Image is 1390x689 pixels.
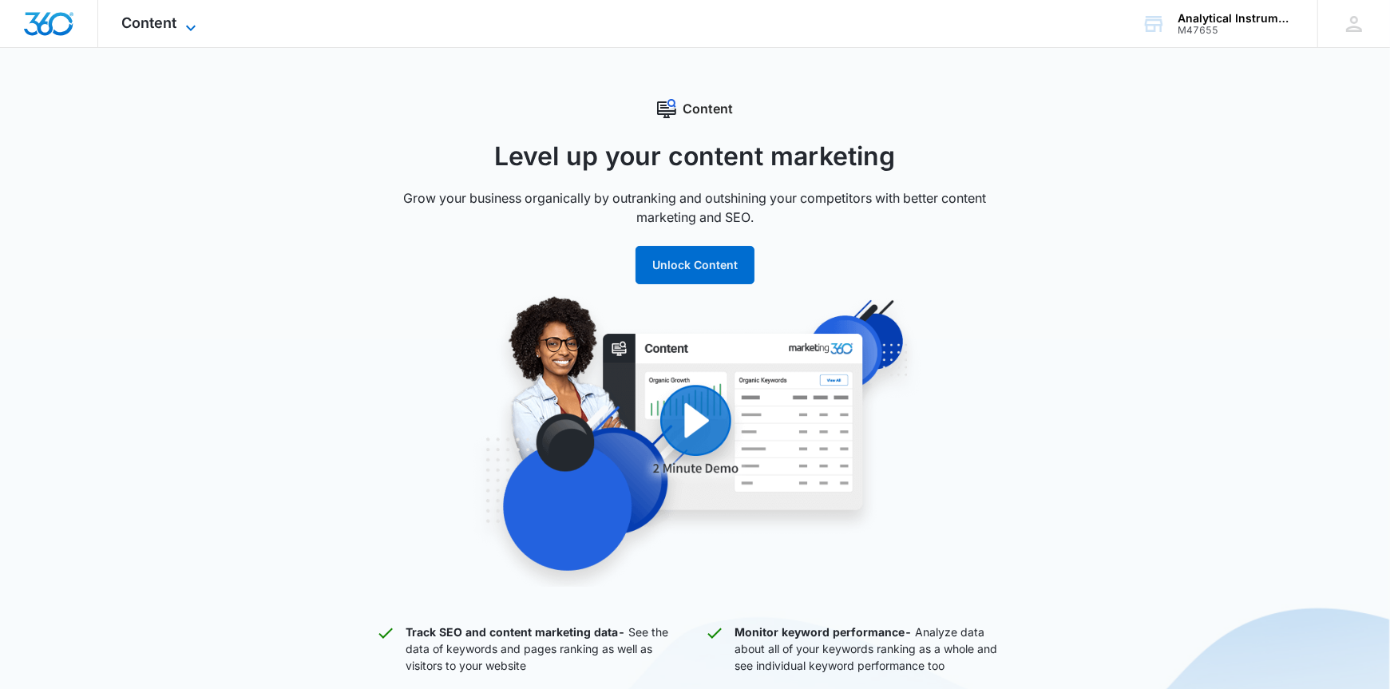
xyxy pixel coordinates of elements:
[735,625,913,639] strong: Monitor keyword performance -
[122,14,177,31] span: Content
[636,258,754,271] a: Unlock Content
[1178,12,1294,25] div: account name
[376,99,1015,118] div: Content
[1178,25,1294,36] div: account id
[406,624,686,674] p: See the data of keywords and pages ranking as well as visitors to your website
[636,246,754,284] button: Unlock Content
[376,137,1015,176] h1: Level up your content marketing
[376,188,1015,227] p: Grow your business organically by outranking and outshining your competitors with better content ...
[735,624,1015,674] p: Analyze data about all of your keywords ranking as a whole and see individual keyword performance...
[406,625,626,639] strong: Track SEO and content marketing data -
[392,295,999,587] img: Content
